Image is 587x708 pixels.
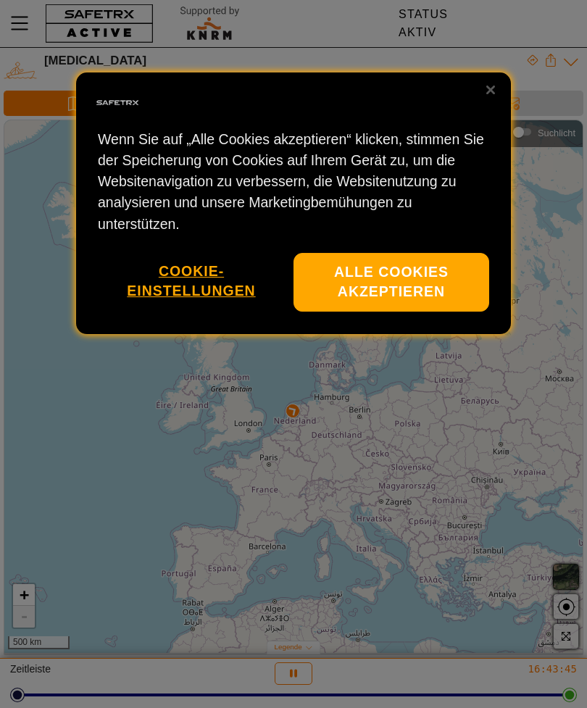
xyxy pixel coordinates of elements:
[475,74,507,106] button: Schließen
[76,72,511,334] div: Datenschutz
[104,253,280,310] button: Cookie-Einstellungen
[293,253,489,312] button: Alle Cookies akzeptieren
[94,80,141,126] img: Firmenlogo
[98,129,489,235] p: Wenn Sie auf „Alle Cookies akzeptieren“ klicken, stimmen Sie der Speicherung von Cookies auf Ihre...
